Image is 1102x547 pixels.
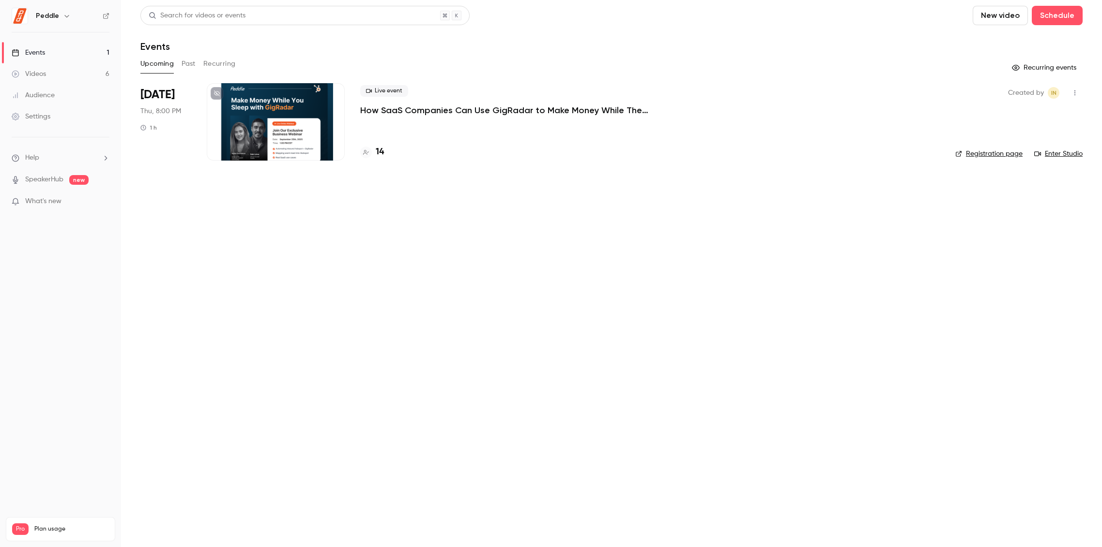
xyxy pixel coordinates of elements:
[1048,87,1059,99] span: Igor Nevenytsia
[1051,87,1056,99] span: IN
[1008,60,1083,75] button: Recurring events
[955,149,1023,159] a: Registration page
[25,153,39,163] span: Help
[12,90,55,100] div: Audience
[12,523,29,535] span: Pro
[360,104,651,116] a: How SaaS Companies Can Use GigRadar to Make Money While They Sleep!
[140,56,174,72] button: Upcoming
[12,8,28,24] img: Peddle
[140,106,181,116] span: Thu, 8:00 PM
[203,56,236,72] button: Recurring
[973,6,1028,25] button: New video
[376,146,384,159] h4: 14
[140,87,175,103] span: [DATE]
[140,124,157,132] div: 1 h
[12,112,50,121] div: Settings
[69,175,89,185] span: new
[1034,149,1083,159] a: Enter Studio
[140,83,191,161] div: Sep 25 Thu, 1:00 PM (America/New York)
[12,48,45,58] div: Events
[360,85,408,97] span: Live event
[140,41,170,52] h1: Events
[12,69,46,79] div: Videos
[34,525,109,533] span: Plan usage
[1032,6,1083,25] button: Schedule
[36,11,59,21] h6: Peddle
[25,175,63,185] a: SpeakerHub
[12,153,109,163] li: help-dropdown-opener
[98,197,109,206] iframe: Noticeable Trigger
[1008,87,1044,99] span: Created by
[149,11,245,21] div: Search for videos or events
[25,196,61,207] span: What's new
[182,56,196,72] button: Past
[360,146,384,159] a: 14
